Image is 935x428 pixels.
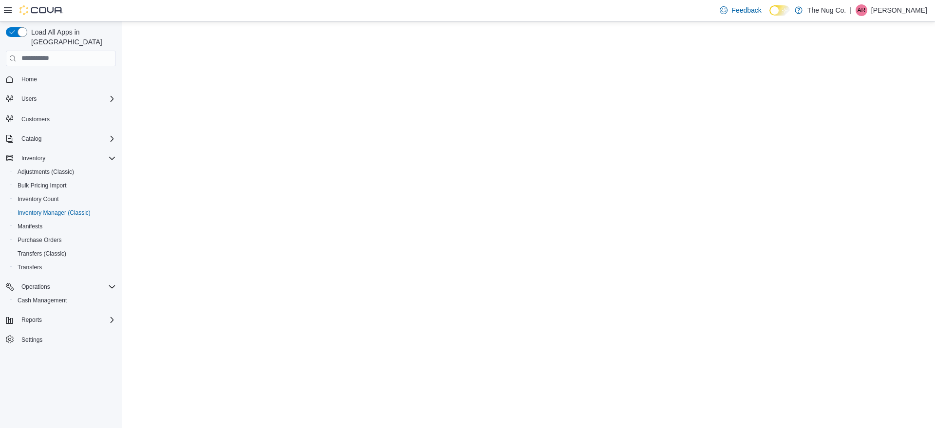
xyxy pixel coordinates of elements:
[10,233,120,247] button: Purchase Orders
[14,295,71,306] a: Cash Management
[18,281,54,293] button: Operations
[2,280,120,294] button: Operations
[14,261,46,273] a: Transfers
[18,133,45,145] button: Catalog
[14,193,63,205] a: Inventory Count
[14,261,116,273] span: Transfers
[10,220,120,233] button: Manifests
[14,193,116,205] span: Inventory Count
[716,0,765,20] a: Feedback
[21,283,50,291] span: Operations
[14,221,116,232] span: Manifests
[14,166,116,178] span: Adjustments (Classic)
[21,95,37,103] span: Users
[18,334,116,346] span: Settings
[14,166,78,178] a: Adjustments (Classic)
[731,5,761,15] span: Feedback
[18,73,116,85] span: Home
[807,4,846,16] p: The Nug Co.
[10,179,120,192] button: Bulk Pricing Import
[27,27,116,47] span: Load All Apps in [GEOGRAPHIC_DATA]
[2,151,120,165] button: Inventory
[18,74,41,85] a: Home
[14,248,70,260] a: Transfers (Classic)
[10,247,120,261] button: Transfers (Classic)
[19,5,63,15] img: Cova
[14,180,116,191] span: Bulk Pricing Import
[14,248,116,260] span: Transfers (Classic)
[18,195,59,203] span: Inventory Count
[18,236,62,244] span: Purchase Orders
[18,250,66,258] span: Transfers (Classic)
[14,234,66,246] a: Purchase Orders
[18,281,116,293] span: Operations
[871,4,927,16] p: [PERSON_NAME]
[14,207,94,219] a: Inventory Manager (Classic)
[18,297,67,304] span: Cash Management
[2,313,120,327] button: Reports
[2,112,120,126] button: Customers
[10,261,120,274] button: Transfers
[18,152,116,164] span: Inventory
[21,135,41,143] span: Catalog
[850,4,852,16] p: |
[18,93,116,105] span: Users
[769,5,790,16] input: Dark Mode
[10,192,120,206] button: Inventory Count
[18,314,46,326] button: Reports
[18,93,40,105] button: Users
[18,168,74,176] span: Adjustments (Classic)
[856,4,867,16] div: Alex Roerick
[21,336,42,344] span: Settings
[10,206,120,220] button: Inventory Manager (Classic)
[18,133,116,145] span: Catalog
[18,223,42,230] span: Manifests
[14,295,116,306] span: Cash Management
[2,333,120,347] button: Settings
[18,263,42,271] span: Transfers
[18,152,49,164] button: Inventory
[18,334,46,346] a: Settings
[14,180,71,191] a: Bulk Pricing Import
[14,207,116,219] span: Inventory Manager (Classic)
[10,294,120,307] button: Cash Management
[21,154,45,162] span: Inventory
[18,113,54,125] a: Customers
[21,115,50,123] span: Customers
[18,182,67,189] span: Bulk Pricing Import
[18,112,116,125] span: Customers
[14,221,46,232] a: Manifests
[6,68,116,372] nav: Complex example
[858,4,866,16] span: AR
[2,92,120,106] button: Users
[21,75,37,83] span: Home
[2,72,120,86] button: Home
[14,234,116,246] span: Purchase Orders
[10,165,120,179] button: Adjustments (Classic)
[18,314,116,326] span: Reports
[18,209,91,217] span: Inventory Manager (Classic)
[2,132,120,146] button: Catalog
[21,316,42,324] span: Reports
